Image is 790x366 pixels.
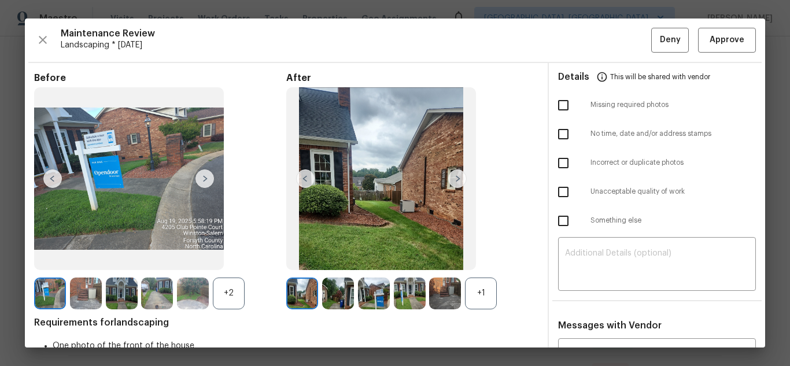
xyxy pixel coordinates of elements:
[558,321,662,330] span: Messages with Vendor
[296,169,315,188] img: left-chevron-button-url
[590,129,756,139] span: No time, date and/or address stamps
[43,169,62,188] img: left-chevron-button-url
[590,158,756,168] span: Incorrect or duplicate photos
[610,63,710,91] span: This will be shared with vendor
[651,28,689,53] button: Deny
[61,28,651,39] span: Maintenance Review
[549,206,765,235] div: Something else
[213,278,245,309] div: +2
[590,100,756,110] span: Missing required photos
[465,278,497,309] div: +1
[710,33,744,47] span: Approve
[590,187,756,197] span: Unacceptable quality of work
[34,317,538,328] span: Requirements for landscaping
[34,72,286,84] span: Before
[549,120,765,149] div: No time, date and/or address stamps
[286,72,538,84] span: After
[53,340,538,352] li: One photo of the front of the house
[61,39,651,51] span: Landscaping * [DATE]
[195,169,214,188] img: right-chevron-button-url
[549,178,765,206] div: Unacceptable quality of work
[549,149,765,178] div: Incorrect or duplicate photos
[698,28,756,53] button: Approve
[660,33,681,47] span: Deny
[590,216,756,225] span: Something else
[448,169,467,188] img: right-chevron-button-url
[549,91,765,120] div: Missing required photos
[558,63,589,91] span: Details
